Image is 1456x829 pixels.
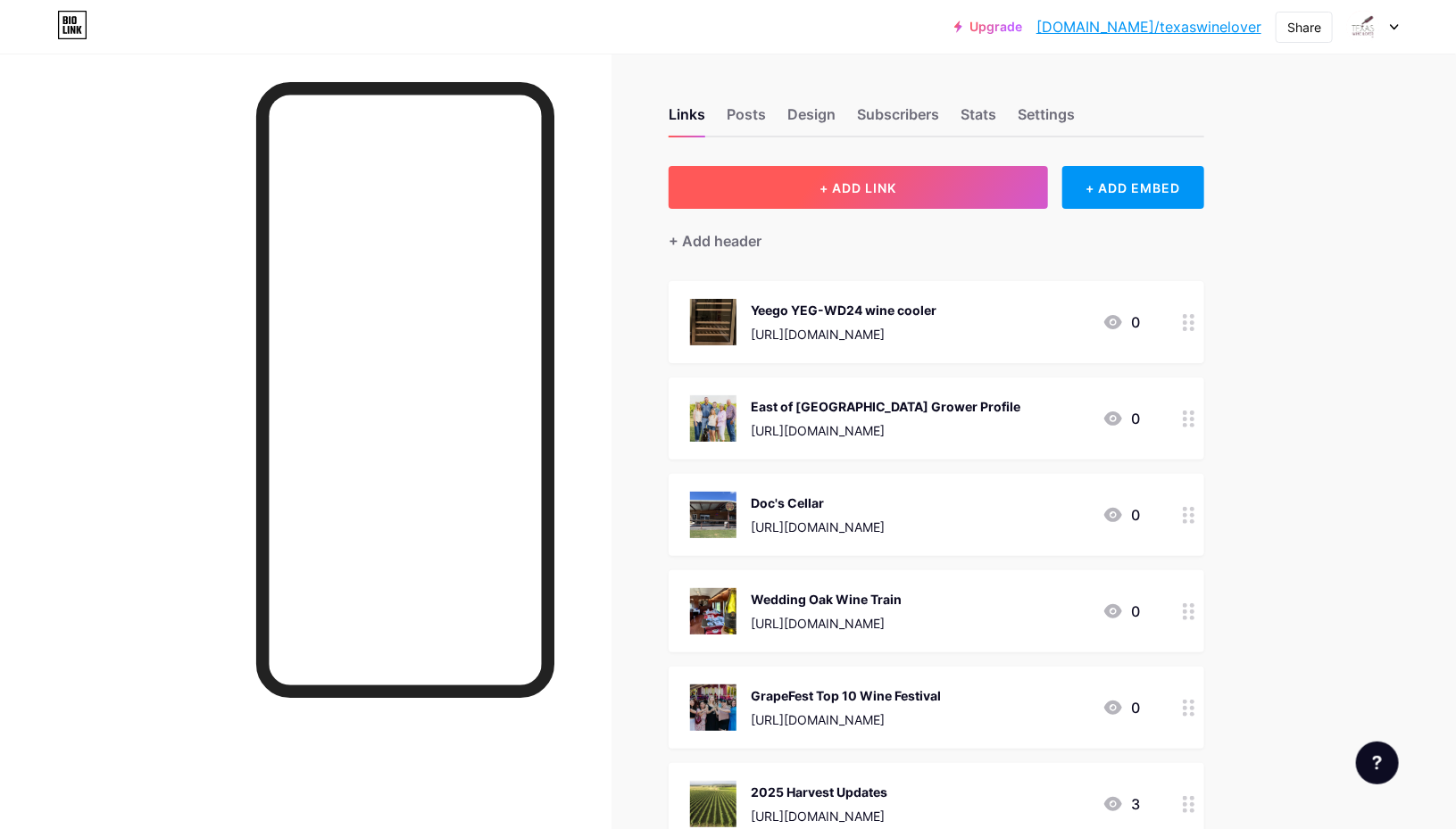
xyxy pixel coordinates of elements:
img: Doc's Cellar [690,492,736,538]
img: East of West Vineyards Grower Profile [690,395,736,442]
div: Yeego YEG-WD24 wine cooler [751,301,936,319]
div: [URL][DOMAIN_NAME] [751,325,936,344]
div: Links [669,104,705,136]
div: 0 [1102,311,1140,333]
div: [URL][DOMAIN_NAME] [751,421,1020,440]
div: + ADD EMBED [1062,166,1204,209]
a: Upgrade [954,20,1022,34]
button: + ADD LINK [669,166,1048,209]
div: Share [1287,18,1321,37]
img: GrapeFest Top 10 Wine Festival [690,684,736,731]
div: Design [787,104,836,136]
img: Wedding Oak Wine Train [690,588,736,634]
div: Stats [961,104,996,136]
a: [DOMAIN_NAME]/texaswinelover [1036,16,1261,37]
img: texaswinelover [1346,10,1380,44]
div: 0 [1102,504,1140,526]
img: Yeego YEG-WD24 wine cooler [690,299,736,345]
div: Settings [1018,104,1075,136]
div: East of [GEOGRAPHIC_DATA] Grower Profile [751,397,1020,416]
div: [URL][DOMAIN_NAME] [751,614,902,633]
div: [URL][DOMAIN_NAME] [751,518,885,536]
div: [URL][DOMAIN_NAME] [751,710,941,729]
div: Wedding Oak Wine Train [751,590,902,609]
div: + Add header [669,230,761,252]
div: Posts [727,104,766,136]
div: 0 [1102,697,1140,718]
div: Subscribers [857,104,939,136]
div: [URL][DOMAIN_NAME] [751,807,887,825]
div: Doc's Cellar [751,493,885,512]
div: 3 [1102,793,1140,815]
div: 2025 Harvest Updates [751,783,887,801]
div: 0 [1102,408,1140,429]
img: 2025 Harvest Updates [690,781,736,827]
span: + ADD LINK [820,180,896,195]
div: GrapeFest Top 10 Wine Festival [751,686,941,705]
div: 0 [1102,601,1140,622]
